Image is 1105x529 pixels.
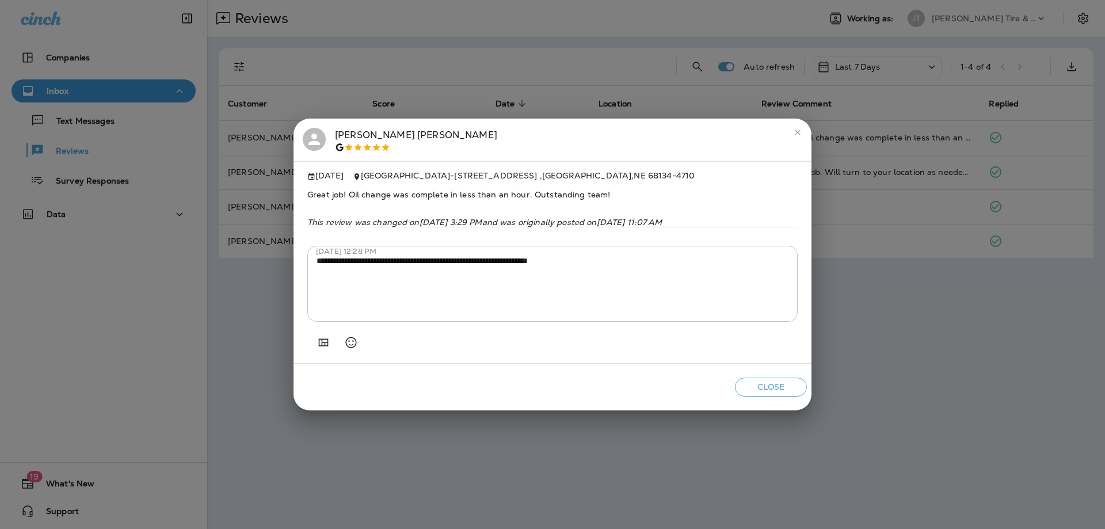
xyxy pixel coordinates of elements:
span: and was originally posted on [DATE] 11:07 AM [482,217,662,227]
button: Add in a premade template [312,331,335,354]
span: [GEOGRAPHIC_DATA] - [STREET_ADDRESS] , [GEOGRAPHIC_DATA] , NE 68134-4710 [361,170,695,181]
span: [DATE] [307,171,344,181]
button: Close [735,378,807,397]
button: close [788,123,807,142]
p: This review was changed on [DATE] 3:29 PM [307,218,798,227]
div: [PERSON_NAME] [PERSON_NAME] [335,128,497,152]
button: Select an emoji [340,331,363,354]
span: Great job! Oil change was complete in less than an hour. Outstanding team! [307,181,798,208]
